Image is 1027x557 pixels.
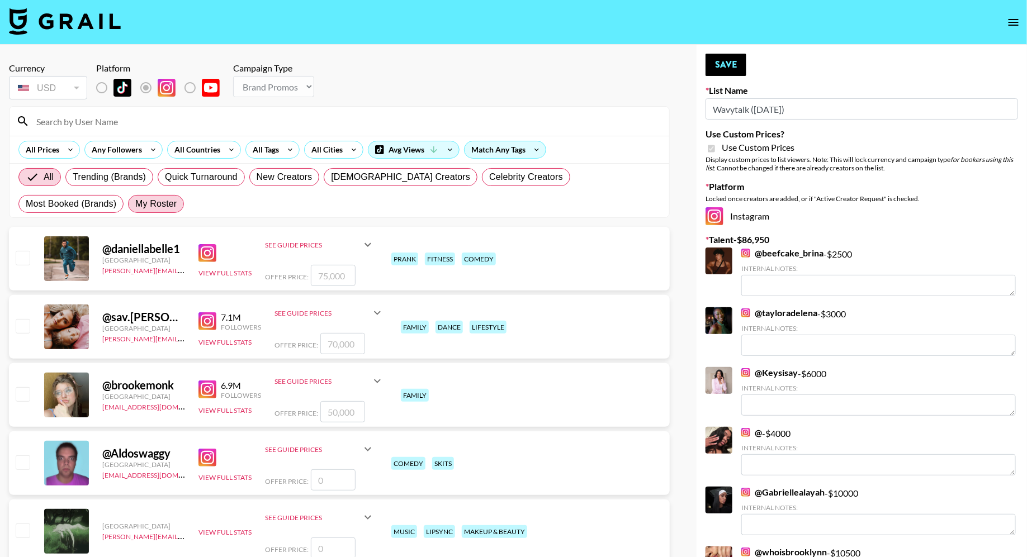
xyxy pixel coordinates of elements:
[265,273,309,281] span: Offer Price:
[265,436,375,463] div: See Guide Prices
[221,391,261,399] div: Followers
[706,181,1018,192] label: Platform
[265,231,375,258] div: See Guide Prices
[265,504,375,531] div: See Guide Prices
[741,308,750,317] img: Instagram
[221,312,261,323] div: 7.1M
[275,299,384,326] div: See Guide Prices
[265,477,309,485] span: Offer Price:
[30,112,662,130] input: Search by User Name
[102,332,268,343] a: [PERSON_NAME][EMAIL_ADDRESS][DOMAIN_NAME]
[198,269,252,277] button: View Full Stats
[436,321,463,334] div: dance
[401,321,429,334] div: family
[741,444,1016,452] div: Internal Notes:
[706,234,1018,245] label: Talent - $ 86,950
[1002,11,1025,34] button: open drawer
[26,197,116,211] span: Most Booked (Brands)
[741,427,762,438] a: @
[198,406,252,415] button: View Full Stats
[102,378,185,392] div: @ brookemonk
[96,76,229,99] div: List locked to Instagram.
[368,141,459,158] div: Avg Views
[102,242,185,256] div: @ daniellabelle1
[198,449,216,466] img: Instagram
[202,79,220,97] img: YouTube
[465,141,546,158] div: Match Any Tags
[311,265,356,286] input: 75,000
[198,312,216,330] img: Instagram
[391,525,417,538] div: music
[113,79,131,97] img: TikTok
[102,460,185,469] div: [GEOGRAPHIC_DATA]
[102,392,185,401] div: [GEOGRAPHIC_DATA]
[741,307,1016,356] div: - $ 3000
[706,155,1013,172] em: for bookers using this list
[102,469,215,479] a: [EMAIL_ADDRESS][DOMAIN_NAME]
[305,141,345,158] div: All Cities
[741,367,798,378] a: @Keysisay
[320,333,365,354] input: 70,000
[462,525,527,538] div: makeup & beauty
[102,401,215,411] a: [EMAIL_ADDRESS][DOMAIN_NAME]
[741,324,1016,332] div: Internal Notes:
[462,253,496,265] div: comedy
[221,323,261,331] div: Followers
[741,247,1016,296] div: - $ 2500
[198,380,216,398] img: Instagram
[265,241,361,249] div: See Guide Prices
[221,380,261,391] div: 6.9M
[275,409,318,417] span: Offer Price:
[391,457,425,470] div: comedy
[73,170,146,184] span: Trending (Brands)
[165,170,238,184] span: Quick Turnaround
[741,487,1016,535] div: - $ 10000
[275,377,371,385] div: See Guide Prices
[706,128,1018,140] label: Use Custom Prices?
[85,141,144,158] div: Any Followers
[706,207,723,225] img: Instagram
[489,170,563,184] span: Celebrity Creators
[706,207,1018,225] div: Instagram
[11,78,85,98] div: USD
[706,54,746,76] button: Save
[275,341,318,349] span: Offer Price:
[198,244,216,262] img: Instagram
[741,368,750,377] img: Instagram
[741,249,750,258] img: Instagram
[19,141,61,158] div: All Prices
[432,457,454,470] div: skits
[44,170,54,184] span: All
[135,197,177,211] span: My Roster
[741,307,817,318] a: @tayloradelena
[102,310,185,324] div: @ sav.[PERSON_NAME]
[741,548,750,556] img: Instagram
[331,170,470,184] span: [DEMOGRAPHIC_DATA] Creators
[741,384,1016,392] div: Internal Notes:
[706,85,1018,96] label: List Name
[257,170,313,184] span: New Creators
[102,324,185,332] div: [GEOGRAPHIC_DATA]
[275,368,384,394] div: See Guide Prices
[741,428,750,437] img: Instagram
[265,513,361,522] div: See Guide Prices
[198,338,252,346] button: View Full Stats
[9,74,87,102] div: Currency is locked to USD
[311,469,356,491] input: 0
[102,256,185,264] div: [GEOGRAPHIC_DATA]
[741,264,1016,273] div: Internal Notes:
[102,446,185,460] div: @ Aldoswaggy
[741,488,750,497] img: Instagram
[741,427,1016,475] div: - $ 4000
[401,389,429,402] div: family
[158,79,176,97] img: Instagram
[102,264,268,275] a: [PERSON_NAME][EMAIL_ADDRESS][DOMAIN_NAME]
[741,487,825,498] a: @Gabriellealayah
[275,309,371,317] div: See Guide Prices
[741,247,824,259] a: @beefcake_brina
[425,253,455,265] div: fitness
[320,401,365,422] input: 50,000
[233,63,314,74] div: Campaign Type
[265,445,361,454] div: See Guide Prices
[9,63,87,74] div: Currency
